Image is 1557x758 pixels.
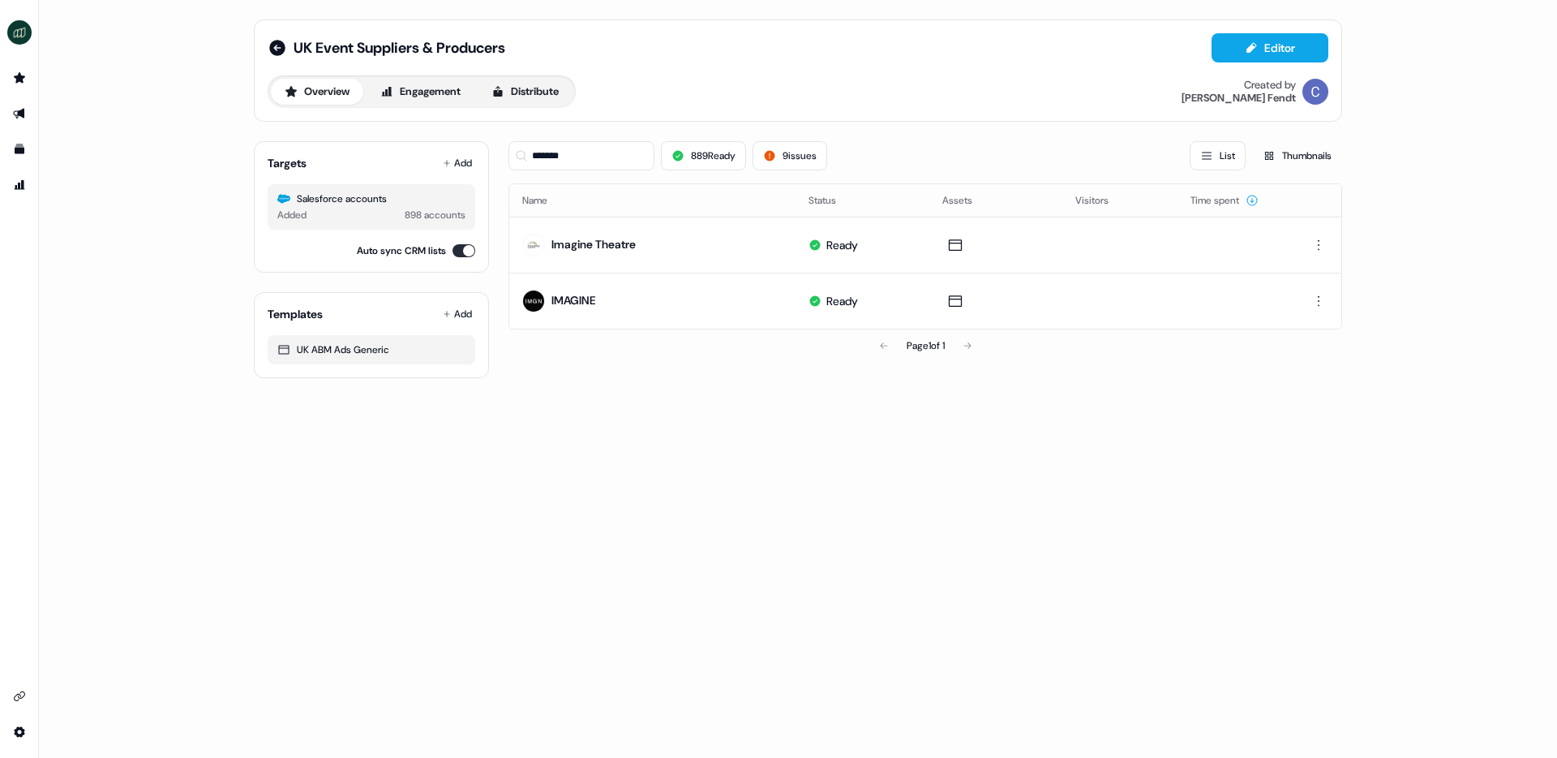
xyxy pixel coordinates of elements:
[1212,33,1328,62] button: Editor
[522,186,567,215] button: Name
[405,207,465,223] div: 898 accounts
[1182,92,1296,105] div: [PERSON_NAME] Fendt
[294,38,505,58] span: UK Event Suppliers & Producers
[809,186,856,215] button: Status
[1190,186,1259,215] button: Time spent
[551,237,636,252] a: Imagine Theatre
[357,243,446,259] label: Auto sync CRM lists
[826,237,858,253] div: Ready
[1252,141,1342,170] button: Thumbnails
[826,293,858,309] div: Ready
[271,79,363,105] button: Overview
[277,342,465,358] div: UK ABM Ads Generic
[6,683,32,709] a: Go to integrations
[1302,79,1328,105] img: Catherine
[277,207,307,223] div: Added
[440,303,475,325] button: Add
[367,79,474,105] button: Engagement
[6,719,32,745] a: Go to integrations
[661,141,746,170] button: 889Ready
[1212,41,1328,58] a: Editor
[929,184,1063,217] th: Assets
[6,172,32,198] a: Go to attribution
[6,101,32,127] a: Go to outbound experience
[277,191,465,207] div: Salesforce accounts
[6,65,32,91] a: Go to prospects
[551,293,596,308] a: IMAGINE
[268,155,307,171] div: Targets
[478,79,573,105] button: Distribute
[440,152,475,174] button: Add
[1190,141,1246,170] button: List
[753,141,827,170] button: 9issues
[907,338,945,354] div: Page 1 of 1
[1075,186,1128,215] button: Visitors
[1244,79,1296,92] div: Created by
[268,306,323,322] div: Templates
[6,136,32,162] a: Go to templates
